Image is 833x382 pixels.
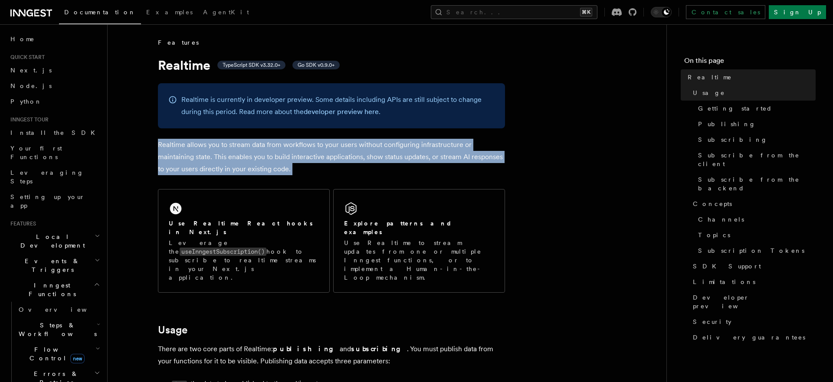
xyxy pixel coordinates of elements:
[7,140,102,165] a: Your first Functions
[689,258,816,274] a: SDK Support
[15,321,97,338] span: Steps & Workflows
[70,354,85,363] span: new
[7,189,102,213] a: Setting up your app
[298,62,335,69] span: Go SDK v0.9.0+
[688,73,732,82] span: Realtime
[7,78,102,94] a: Node.js
[698,135,767,144] span: Subscribing
[684,69,816,85] a: Realtime
[693,262,761,271] span: SDK Support
[344,238,494,282] p: Use Realtime to stream updates from one or multiple Inngest functions, or to implement a Human-in...
[7,125,102,140] a: Install the SDK
[7,116,49,123] span: Inngest tour
[769,5,826,19] a: Sign Up
[10,129,100,136] span: Install the SDK
[689,85,816,101] a: Usage
[158,57,505,73] h1: Realtime
[59,3,141,24] a: Documentation
[15,317,102,342] button: Steps & Workflows
[693,293,816,310] span: Developer preview
[695,172,816,196] a: Subscribe from the backend
[223,62,280,69] span: TypeScript SDK v3.32.0+
[695,243,816,258] a: Subscription Tokens
[7,62,102,78] a: Next.js
[10,169,84,185] span: Leveraging Steps
[693,199,732,208] span: Concepts
[693,278,755,286] span: Limitations
[198,3,254,23] a: AgentKit
[10,98,42,105] span: Python
[273,345,340,353] strong: publishing
[689,314,816,330] a: Security
[333,189,505,293] a: Explore patterns and examplesUse Realtime to stream updates from one or multiple Inngest function...
[19,306,108,313] span: Overview
[169,238,319,282] p: Leverage the hook to subscribe to realtime streams in your Next.js application.
[684,56,816,69] h4: On this page
[146,9,193,16] span: Examples
[7,220,36,227] span: Features
[695,101,816,116] a: Getting started
[689,330,816,345] a: Delivery guarantees
[351,345,407,353] strong: subscribing
[7,278,102,302] button: Inngest Functions
[580,8,592,16] kbd: ⌘K
[431,5,597,19] button: Search...⌘K
[686,5,765,19] a: Contact sales
[64,9,136,16] span: Documentation
[695,147,816,172] a: Subscribe from the client
[689,274,816,290] a: Limitations
[158,38,199,47] span: Features
[10,193,85,209] span: Setting up your app
[689,290,816,314] a: Developer preview
[698,215,744,224] span: Channels
[158,324,187,336] a: Usage
[689,196,816,212] a: Concepts
[695,116,816,132] a: Publishing
[141,3,198,23] a: Examples
[180,248,266,256] code: useInngestSubscription()
[7,54,45,61] span: Quick start
[203,9,249,16] span: AgentKit
[10,82,52,89] span: Node.js
[10,67,52,74] span: Next.js
[15,302,102,317] a: Overview
[695,212,816,227] a: Channels
[695,227,816,243] a: Topics
[344,219,494,236] h2: Explore patterns and examples
[181,94,495,118] p: Realtime is currently in developer preview. Some details including APIs are still subject to chan...
[698,104,772,113] span: Getting started
[7,165,102,189] a: Leveraging Steps
[304,108,379,116] a: developer preview here
[7,253,102,278] button: Events & Triggers
[7,94,102,109] a: Python
[158,343,505,367] p: There are two core parts of Realtime: and . You must publish data from your functions for it to b...
[698,231,730,239] span: Topics
[698,120,756,128] span: Publishing
[158,139,505,175] p: Realtime allows you to stream data from workflows to your users without configuring infrastructur...
[7,281,94,298] span: Inngest Functions
[10,35,35,43] span: Home
[7,229,102,253] button: Local Development
[693,88,725,97] span: Usage
[7,31,102,47] a: Home
[651,7,672,17] button: Toggle dark mode
[698,246,804,255] span: Subscription Tokens
[7,257,95,274] span: Events & Triggers
[10,145,62,160] span: Your first Functions
[698,151,816,168] span: Subscribe from the client
[169,219,319,236] h2: Use Realtime React hooks in Next.js
[7,232,95,250] span: Local Development
[15,342,102,366] button: Flow Controlnew
[693,333,805,342] span: Delivery guarantees
[695,132,816,147] a: Subscribing
[15,345,95,362] span: Flow Control
[158,189,330,293] a: Use Realtime React hooks in Next.jsLeverage theuseInngestSubscription()hook to subscribe to realt...
[693,317,731,326] span: Security
[698,175,816,193] span: Subscribe from the backend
